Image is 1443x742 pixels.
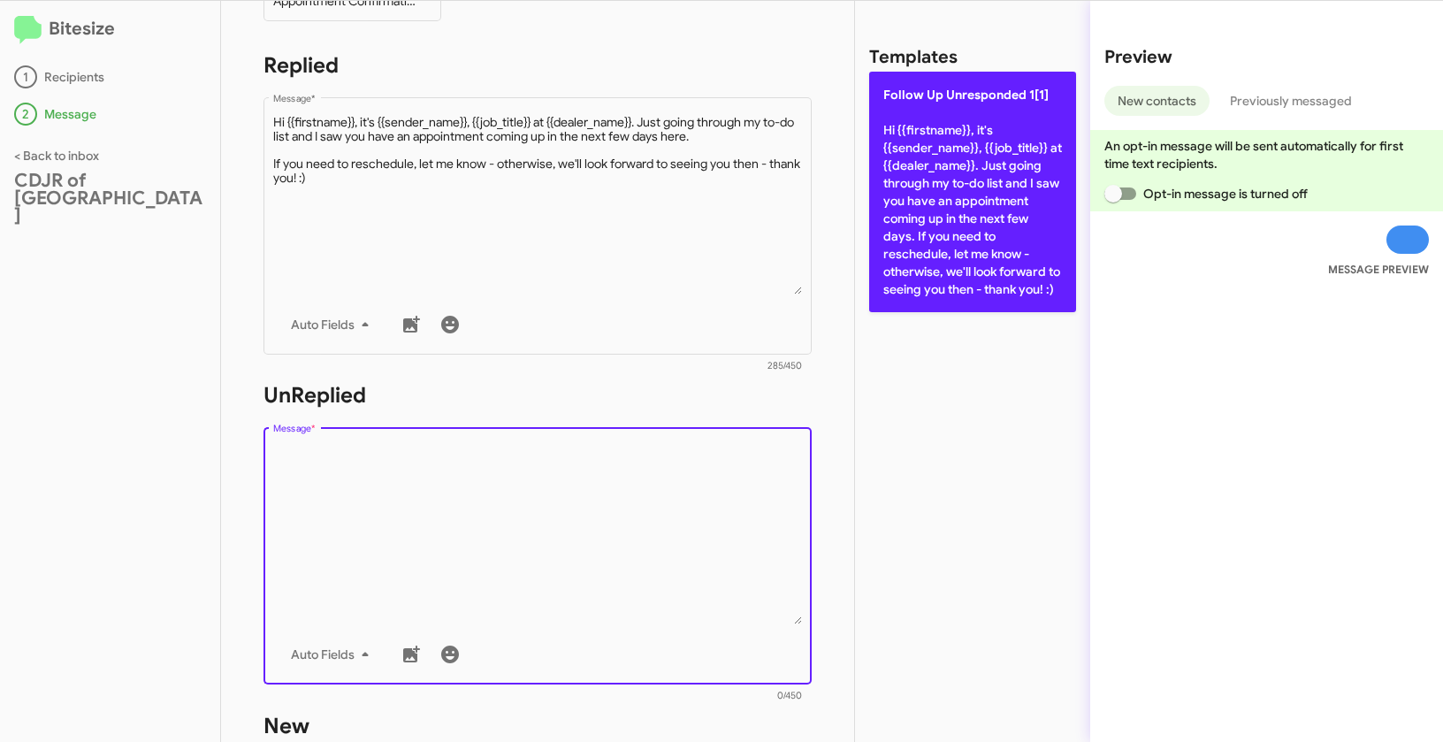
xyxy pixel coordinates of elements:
span: Follow Up Unresponded 1[1] [883,87,1049,103]
div: Message [14,103,206,126]
mat-hint: 0/450 [777,691,802,701]
div: CDJR of [GEOGRAPHIC_DATA] [14,172,206,225]
button: Previously messaged [1217,86,1365,116]
h1: UnReplied [263,381,812,409]
button: Auto Fields [277,309,390,340]
p: An opt-in message will be sent automatically for first time text recipients. [1104,137,1429,172]
h2: Preview [1104,43,1429,72]
a: < Back to inbox [14,148,99,164]
span: Auto Fields [291,309,376,340]
img: logo-minimal.svg [14,16,42,44]
h1: Replied [263,51,812,80]
div: Recipients [14,65,206,88]
p: Hi {{firstname}}, it's {{sender_name}}, {{job_title}} at {{dealer_name}}. Just going through my t... [869,72,1076,312]
span: Opt-in message is turned off [1143,183,1308,204]
h2: Templates [869,43,958,72]
button: New contacts [1104,86,1210,116]
h2: Bitesize [14,15,206,44]
div: 1 [14,65,37,88]
h1: New [263,712,812,740]
span: Auto Fields [291,639,376,670]
span: Previously messaged [1230,86,1352,116]
button: Auto Fields [277,639,390,670]
div: 2 [14,103,37,126]
mat-hint: 285/450 [767,361,802,371]
small: MESSAGE PREVIEW [1328,261,1429,279]
span: New contacts [1118,86,1196,116]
